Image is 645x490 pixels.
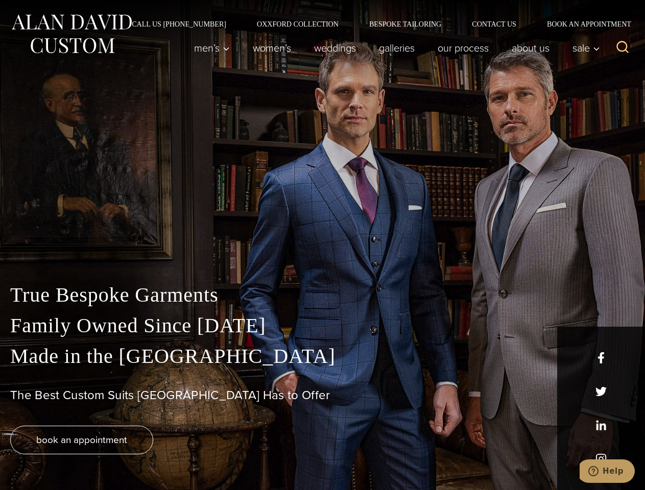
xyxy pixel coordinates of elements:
a: weddings [303,38,368,58]
img: Alan David Custom [10,11,133,57]
a: Contact Us [457,20,532,28]
a: Bespoke Tailoring [354,20,457,28]
iframe: Opens a widget where you can chat to one of our agents [580,459,635,485]
a: Call Us [PHONE_NUMBER] [116,20,242,28]
a: Women’s [242,38,303,58]
a: About Us [500,38,561,58]
h1: The Best Custom Suits [GEOGRAPHIC_DATA] Has to Offer [10,388,635,403]
nav: Primary Navigation [183,38,606,58]
span: book an appointment [36,432,127,447]
a: book an appointment [10,426,153,454]
button: Sale sub menu toggle [561,38,606,58]
a: Galleries [368,38,426,58]
a: Book an Appointment [532,20,635,28]
a: Our Process [426,38,500,58]
a: Oxxford Collection [242,20,354,28]
nav: Secondary Navigation [116,20,635,28]
p: True Bespoke Garments Family Owned Since [DATE] Made in the [GEOGRAPHIC_DATA] [10,280,635,372]
button: View Search Form [610,36,635,60]
button: Men’s sub menu toggle [183,38,242,58]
